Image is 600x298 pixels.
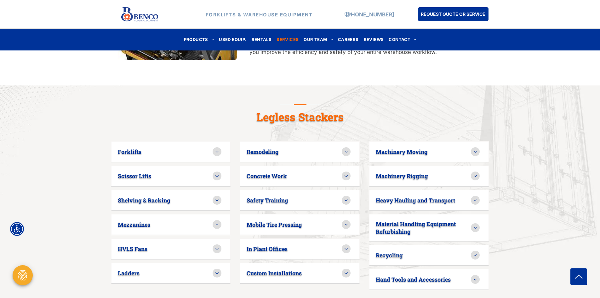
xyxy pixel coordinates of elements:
a: RENTALS [249,35,274,44]
h3: Hand Tools and Accessories [376,276,451,283]
h3: Ladders [118,269,140,277]
h3: Remodeling [247,148,279,155]
a: USED EQUIP. [216,35,249,44]
span: Legless Stackers [256,109,344,124]
h3: HVLS Fans [118,245,147,253]
h3: Custom Installations [247,269,302,277]
h3: Shelving & Racking [118,196,170,204]
h3: Concrete Work [247,172,287,180]
h3: Machinery Rigging [376,172,428,180]
h3: Mezzanines [118,221,150,228]
a: REVIEWS [361,35,386,44]
h3: Mobile Tire Pressing [247,221,302,228]
a: SERVICES [274,35,301,44]
h3: Safety Training [247,196,288,204]
a: PRODUCTS [181,35,217,44]
div: Accessibility Menu [10,222,24,236]
span: REQUEST QUOTE OR SERVICE [421,8,485,20]
a: [PHONE_NUMBER] [346,11,394,17]
h3: In Plant Offices [247,245,288,253]
a: REQUEST QUOTE OR SERVICE [418,7,489,21]
strong: FORKLIFTS & WAREHOUSE EQUIPMENT [206,11,313,17]
h3: Recycling [376,251,403,259]
a: OUR TEAM [301,35,335,44]
h3: Forklifts [118,148,141,155]
h3: Material Handling Equipment Refurbishing [376,220,471,235]
a: CONTACT [386,35,419,44]
h3: Scissor Lifts [118,172,151,180]
a: CAREERS [335,35,361,44]
h3: Heavy Hauling and Transport [376,196,455,204]
h3: Machinery Moving [376,148,428,155]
